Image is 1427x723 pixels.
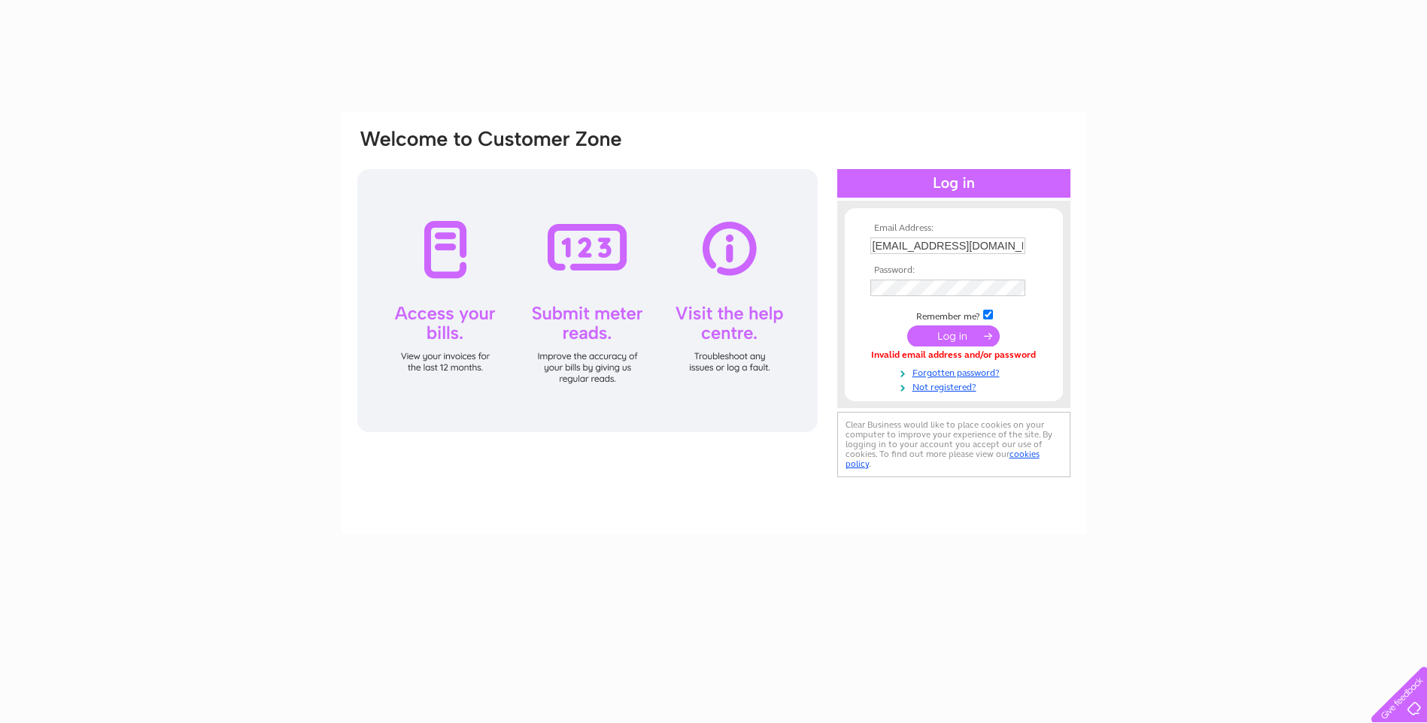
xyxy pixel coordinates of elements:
[837,412,1070,477] div: Clear Business would like to place cookies on your computer to improve your experience of the sit...
[870,365,1041,379] a: Forgotten password?
[867,223,1041,234] th: Email Address:
[846,449,1040,469] a: cookies policy
[870,379,1041,393] a: Not registered?
[867,265,1041,276] th: Password:
[867,307,1041,322] td: Remember me?
[870,350,1037,361] div: Invalid email address and/or password
[907,325,1000,346] input: Submit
